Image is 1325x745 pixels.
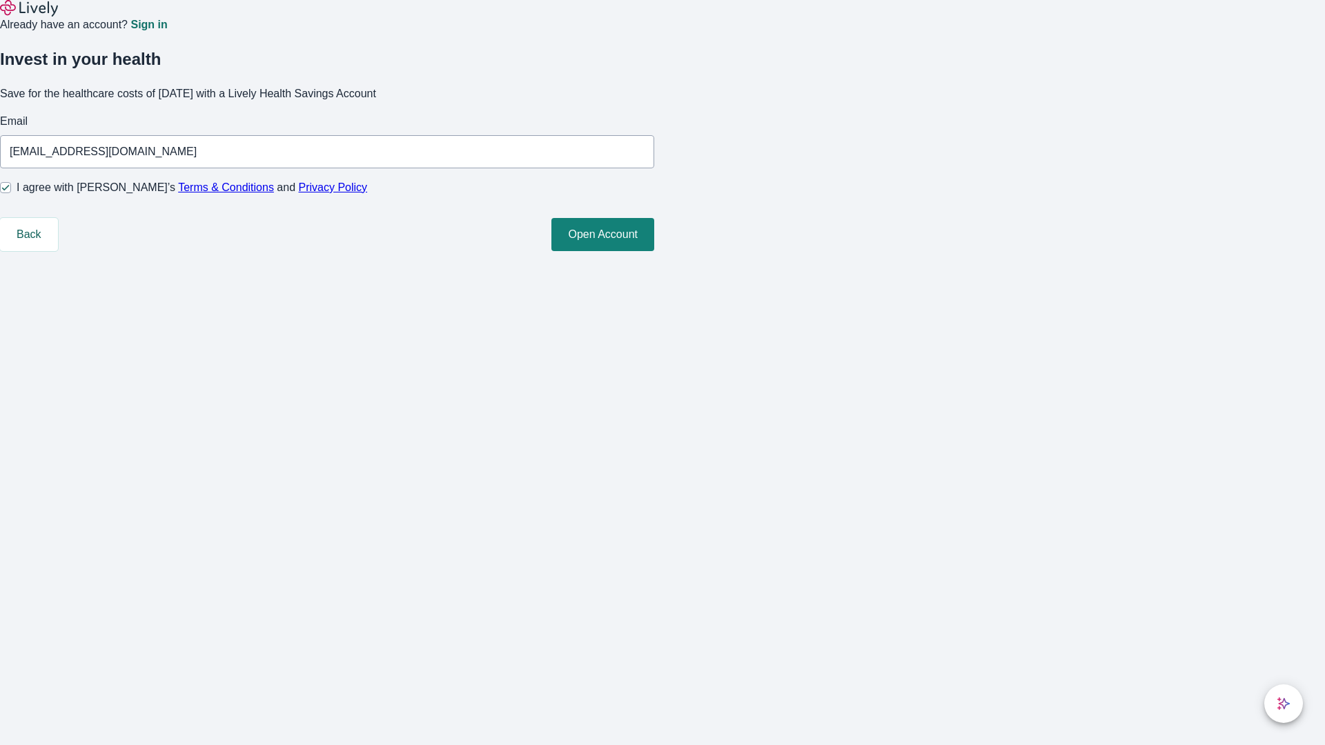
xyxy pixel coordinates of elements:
button: chat [1264,684,1303,723]
a: Sign in [130,19,167,30]
a: Privacy Policy [299,181,368,193]
button: Open Account [551,218,654,251]
span: I agree with [PERSON_NAME]’s and [17,179,367,196]
svg: Lively AI Assistant [1277,697,1290,711]
a: Terms & Conditions [178,181,274,193]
